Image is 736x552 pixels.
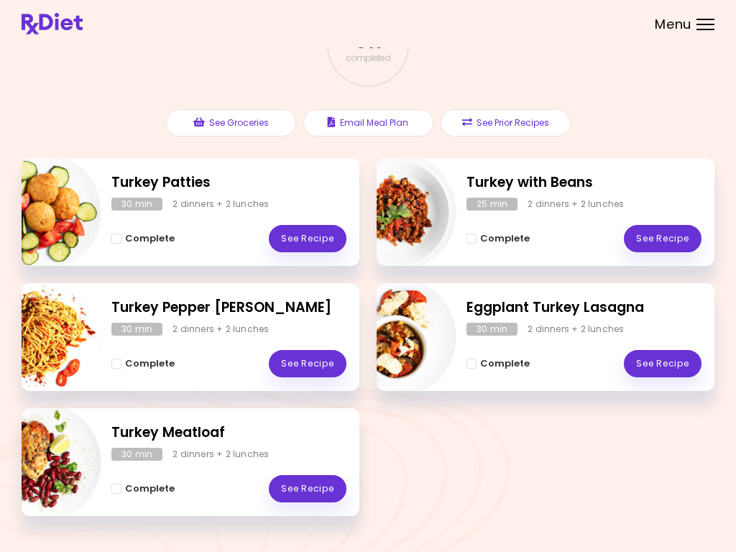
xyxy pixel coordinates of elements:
[269,350,346,377] a: See Recipe - Turkey Pepper Curry
[111,323,162,336] div: 30 min
[624,225,701,252] a: See Recipe - Turkey with Beans
[466,323,517,336] div: 30 min
[528,198,624,211] div: 2 dinners + 2 lunches
[269,475,346,502] a: See Recipe - Turkey Meatloaf
[466,298,701,318] h2: Eggplant Turkey Lasagna
[172,448,269,461] div: 2 dinners + 2 lunches
[125,483,175,494] span: Complete
[111,298,346,318] h2: Turkey Pepper Curry
[337,152,456,272] img: Info - Turkey with Beans
[125,358,175,369] span: Complete
[441,109,571,137] button: See Prior Recipes
[303,109,433,137] button: Email Meal Plan
[111,230,175,247] button: Complete - Turkey Patties
[111,480,175,497] button: Complete - Turkey Meatloaf
[466,355,530,372] button: Complete - Eggplant Turkey Lasagna
[480,233,530,244] span: Complete
[466,230,530,247] button: Complete - Turkey with Beans
[111,355,175,372] button: Complete - Turkey Pepper Curry
[111,423,346,443] h2: Turkey Meatloaf
[166,109,296,137] button: See Groceries
[111,448,162,461] div: 30 min
[624,350,701,377] a: See Recipe - Eggplant Turkey Lasagna
[111,198,162,211] div: 30 min
[346,54,391,63] span: completed
[172,323,269,336] div: 2 dinners + 2 lunches
[480,358,530,369] span: Complete
[125,233,175,244] span: Complete
[655,18,691,31] span: Menu
[466,198,517,211] div: 25 min
[172,198,269,211] div: 2 dinners + 2 lunches
[111,172,346,193] h2: Turkey Patties
[22,13,83,34] img: RxDiet
[528,323,624,336] div: 2 dinners + 2 lunches
[269,225,346,252] a: See Recipe - Turkey Patties
[337,277,456,397] img: Info - Eggplant Turkey Lasagna
[466,172,701,193] h2: Turkey with Beans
